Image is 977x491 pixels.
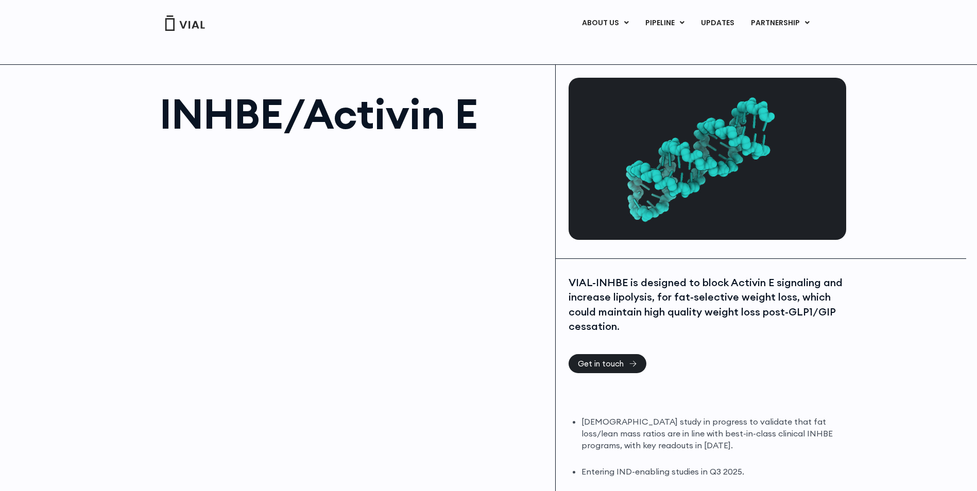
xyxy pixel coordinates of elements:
[164,15,205,31] img: Vial Logo
[574,14,637,32] a: ABOUT USMenu Toggle
[581,416,844,451] li: [DEMOGRAPHIC_DATA] study in progress to validate that fat loss/lean mass ratios are in line with ...
[581,466,844,478] li: Entering IND-enabling studies in Q3 2025.
[569,354,646,373] a: Get in touch
[569,275,844,334] div: VIAL-INHBE is designed to block Activin E signaling and increase lipolysis, for fat-selective wei...
[637,14,692,32] a: PIPELINEMenu Toggle
[693,14,742,32] a: UPDATES
[743,14,818,32] a: PARTNERSHIPMenu Toggle
[160,93,545,134] h1: INHBE/Activin E
[578,360,624,367] span: Get in touch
